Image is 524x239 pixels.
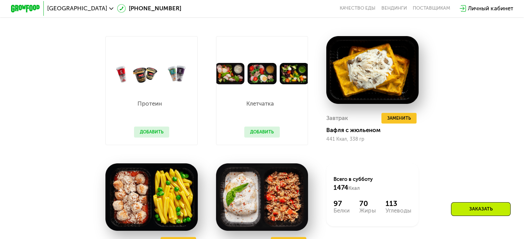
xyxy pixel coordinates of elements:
div: Вафля с жюльеном [326,127,424,134]
div: Всего в субботу [333,176,411,192]
div: 70 [359,199,376,208]
span: Заменить [387,115,411,122]
div: Личный кабинет [468,4,513,13]
span: [GEOGRAPHIC_DATA] [47,6,107,11]
div: поставщикам [413,6,450,11]
div: 97 [333,199,350,208]
p: Протеин [134,101,166,107]
span: Ккал [348,185,360,191]
span: 1474 [333,184,348,192]
div: Заказать [451,202,511,216]
button: Добавить [134,127,169,138]
div: Белки [333,208,350,214]
a: Качество еды [340,6,376,11]
div: Жиры [359,208,376,214]
div: 113 [386,199,411,208]
p: Клетчатка [244,101,276,107]
button: Добавить [244,127,280,138]
button: Заменить [381,113,417,124]
a: Вендинги [381,6,407,11]
a: [PHONE_NUMBER] [117,4,181,13]
div: Завтрак [326,113,348,124]
div: Углеводы [386,208,411,214]
div: 441 Ккал, 338 гр [326,137,419,142]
